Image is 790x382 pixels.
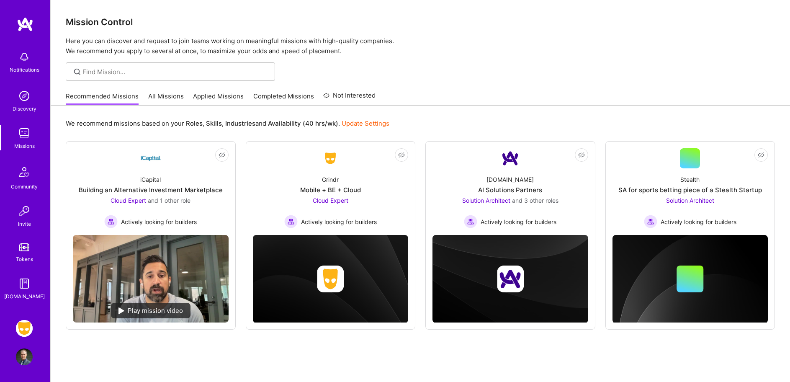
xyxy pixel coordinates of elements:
[104,215,118,228] img: Actively looking for builders
[186,119,203,127] b: Roles
[462,197,510,204] span: Solution Architect
[73,235,229,323] img: No Mission
[16,49,33,65] img: bell
[301,217,377,226] span: Actively looking for builders
[73,148,229,228] a: Company LogoiCapitalBuilding an Alternative Investment MarketplaceCloud Expert and 1 other roleAc...
[16,88,33,104] img: discovery
[497,266,524,292] img: Company logo
[322,175,339,184] div: Grindr
[72,67,82,77] i: icon SearchGrey
[486,175,534,184] div: [DOMAIN_NAME]
[148,92,184,106] a: All Missions
[66,17,775,27] h3: Mission Control
[680,175,700,184] div: Stealth
[11,182,38,191] div: Community
[320,151,340,166] img: Company Logo
[193,92,244,106] a: Applied Missions
[148,197,190,204] span: and 1 other role
[661,217,736,226] span: Actively looking for builders
[644,215,657,228] img: Actively looking for builders
[16,125,33,142] img: teamwork
[317,266,344,292] img: Company logo
[225,119,255,127] b: Industries
[578,152,585,158] i: icon EyeClosed
[14,348,35,365] a: User Avatar
[66,119,389,128] p: We recommend missions based on your , , and .
[66,92,139,106] a: Recommended Missions
[612,148,768,228] a: StealthSA for sports betting piece of a Stealth StartupSolution Architect Actively looking for bu...
[253,148,409,228] a: Company LogoGrindrMobile + BE + CloudCloud Expert Actively looking for buildersActively looking f...
[19,243,29,251] img: tokens
[4,292,45,301] div: [DOMAIN_NAME]
[14,320,35,337] a: Grindr: Data + FE + CyberSecurity + QA
[432,148,588,228] a: Company Logo[DOMAIN_NAME]AI Solutions PartnersSolution Architect and 3 other rolesActively lookin...
[464,215,477,228] img: Actively looking for builders
[17,17,33,32] img: logo
[82,67,269,76] input: Find Mission...
[500,148,520,168] img: Company Logo
[612,235,768,323] img: cover
[66,36,775,56] p: Here you can discover and request to join teams working on meaningful missions with high-quality ...
[111,197,146,204] span: Cloud Expert
[18,219,31,228] div: Invite
[121,217,197,226] span: Actively looking for builders
[140,175,161,184] div: iCapital
[253,235,409,323] img: cover
[268,119,338,127] b: Availability (40 hrs/wk)
[206,119,222,127] b: Skills
[512,197,558,204] span: and 3 other roles
[758,152,764,158] i: icon EyeClosed
[432,235,588,323] img: cover
[323,90,376,106] a: Not Interested
[14,162,34,182] img: Community
[141,148,161,168] img: Company Logo
[118,307,124,314] img: play
[14,142,35,150] div: Missions
[478,186,542,194] div: AI Solutions Partners
[79,186,223,194] div: Building an Alternative Investment Marketplace
[284,215,298,228] img: Actively looking for builders
[16,255,33,263] div: Tokens
[481,217,556,226] span: Actively looking for builders
[300,186,361,194] div: Mobile + BE + Cloud
[16,203,33,219] img: Invite
[13,104,36,113] div: Discovery
[398,152,405,158] i: icon EyeClosed
[342,119,389,127] a: Update Settings
[16,348,33,365] img: User Avatar
[111,303,190,318] div: Play mission video
[253,92,314,106] a: Completed Missions
[16,275,33,292] img: guide book
[16,320,33,337] img: Grindr: Data + FE + CyberSecurity + QA
[10,65,39,74] div: Notifications
[618,186,762,194] div: SA for sports betting piece of a Stealth Startup
[313,197,348,204] span: Cloud Expert
[219,152,225,158] i: icon EyeClosed
[666,197,714,204] span: Solution Architect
